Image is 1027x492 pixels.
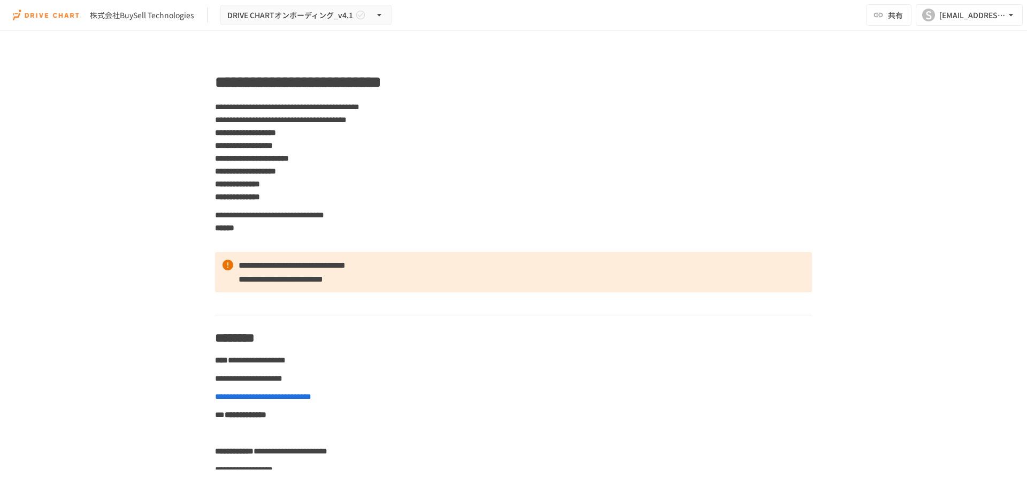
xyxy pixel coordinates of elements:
[220,5,392,26] button: DRIVE CHARTオンボーディング_v4.1
[13,6,81,24] img: i9VDDS9JuLRLX3JIUyK59LcYp6Y9cayLPHs4hOxMB9W
[867,4,911,26] button: 共有
[916,4,1023,26] button: S[EMAIL_ADDRESS][DOMAIN_NAME]
[888,9,903,21] span: 共有
[227,9,353,22] span: DRIVE CHARTオンボーディング_v4.1
[922,9,935,21] div: S
[939,9,1006,22] div: [EMAIL_ADDRESS][DOMAIN_NAME]
[90,10,194,21] div: 株式会社BuySell Technologies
